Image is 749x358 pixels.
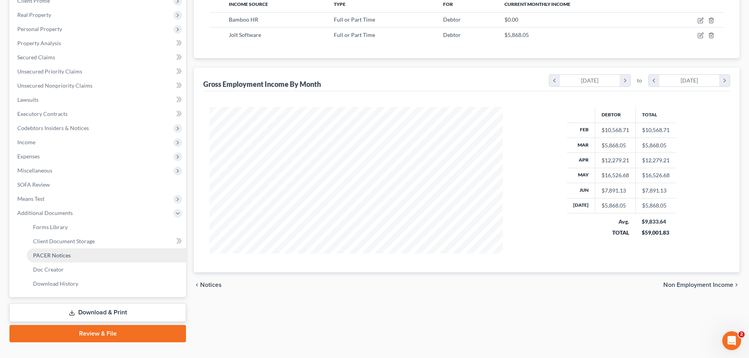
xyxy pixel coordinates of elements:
iframe: Intercom live chat [722,331,741,350]
span: Property Analysis [17,40,61,46]
span: to [637,77,642,84]
span: Real Property [17,11,51,18]
span: Miscellaneous [17,167,52,174]
td: $10,568.71 [635,123,676,138]
span: Means Test [17,195,44,202]
i: chevron_right [719,75,730,86]
span: Type [334,1,346,7]
div: $7,891.13 [602,187,629,195]
th: Mar [567,138,595,152]
a: Secured Claims [11,50,186,64]
span: Bamboo HR [229,16,258,23]
th: Total [635,107,676,123]
span: Secured Claims [17,54,55,61]
a: Client Document Storage [27,234,186,248]
th: Feb [567,123,595,138]
th: Debtor [595,107,635,123]
a: Unsecured Priority Claims [11,64,186,79]
span: Full or Part Time [334,31,375,38]
th: [DATE] [567,198,595,213]
th: May [567,168,595,183]
span: Download History [33,280,78,287]
div: TOTAL [601,229,629,237]
th: Jun [567,183,595,198]
i: chevron_left [549,75,560,86]
a: SOFA Review [11,178,186,192]
span: Current Monthly Income [504,1,570,7]
a: Unsecured Nonpriority Claims [11,79,186,93]
span: For [443,1,453,7]
div: $10,568.71 [602,126,629,134]
span: Client Document Storage [33,238,95,244]
span: $0.00 [504,16,518,23]
td: $5,868.05 [635,198,676,213]
a: Review & File [9,325,186,342]
i: chevron_left [649,75,659,86]
span: Codebtors Insiders & Notices [17,125,89,131]
span: Forms Library [33,224,68,230]
span: $5,868.05 [504,31,529,38]
span: Notices [200,282,222,288]
span: Lawsuits [17,96,39,103]
div: Gross Employment Income By Month [203,79,321,89]
td: $16,526.68 [635,168,676,183]
span: Expenses [17,153,40,160]
span: 2 [738,331,745,338]
div: [DATE] [560,75,620,86]
span: SOFA Review [17,181,50,188]
div: $5,868.05 [602,141,629,149]
button: Non Employment Income chevron_right [663,282,740,288]
a: Download History [27,277,186,291]
span: Income Source [229,1,268,7]
a: Executory Contracts [11,107,186,121]
td: $12,279.21 [635,153,676,168]
div: $59,001.83 [642,229,670,237]
div: $9,833.64 [642,218,670,226]
span: Personal Property [17,26,62,32]
a: Property Analysis [11,36,186,50]
td: $7,891.13 [635,183,676,198]
i: chevron_left [194,282,200,288]
span: PACER Notices [33,252,71,259]
div: [DATE] [659,75,720,86]
td: $5,868.05 [635,138,676,152]
a: Doc Creator [27,263,186,277]
span: Jolt Software [229,31,261,38]
div: Avg. [601,218,629,226]
span: Income [17,139,35,145]
span: Doc Creator [33,266,64,273]
div: $16,526.68 [602,171,629,179]
span: Debtor [443,16,461,23]
span: Additional Documents [17,209,73,216]
span: Executory Contracts [17,110,68,117]
th: Apr [567,153,595,168]
div: $5,868.05 [602,202,629,209]
a: Lawsuits [11,93,186,107]
i: chevron_right [620,75,630,86]
span: Debtor [443,31,461,38]
a: Forms Library [27,220,186,234]
a: Download & Print [9,303,186,322]
span: Unsecured Nonpriority Claims [17,82,92,89]
div: $12,279.21 [602,156,629,164]
span: Unsecured Priority Claims [17,68,82,75]
span: Non Employment Income [663,282,733,288]
span: Full or Part Time [334,16,375,23]
a: PACER Notices [27,248,186,263]
i: chevron_right [733,282,740,288]
button: chevron_left Notices [194,282,222,288]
